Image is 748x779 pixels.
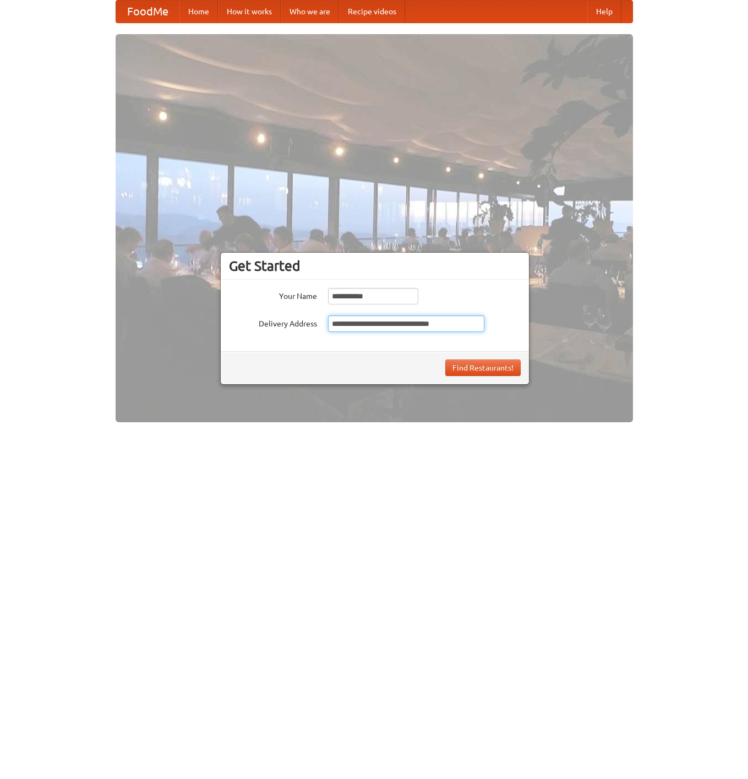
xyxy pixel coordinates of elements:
a: Home [179,1,218,23]
a: How it works [218,1,281,23]
label: Your Name [229,288,317,302]
button: Find Restaurants! [445,359,521,376]
a: Who we are [281,1,339,23]
label: Delivery Address [229,315,317,329]
a: FoodMe [116,1,179,23]
h3: Get Started [229,258,521,274]
a: Help [587,1,621,23]
a: Recipe videos [339,1,405,23]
